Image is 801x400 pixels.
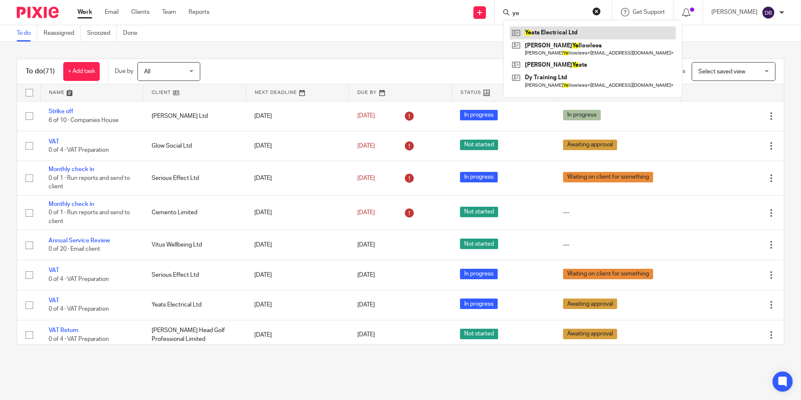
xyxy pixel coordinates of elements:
span: Waiting on client for something [563,172,653,182]
span: Awaiting approval [563,329,617,339]
a: Monthly check in [49,166,94,172]
a: Snoozed [87,25,117,42]
td: Glow Social Ltd [143,131,246,161]
td: [DATE] [246,260,349,290]
span: [DATE] [357,175,375,181]
p: [PERSON_NAME] [711,8,757,16]
a: VAT [49,298,59,304]
a: Team [162,8,176,16]
a: Work [78,8,92,16]
td: Serious Effect Ltd [143,161,246,195]
a: Monthly check in [49,201,94,207]
span: (71) [43,68,55,75]
span: 6 of 10 · Companies House [49,117,119,123]
div: --- [563,241,673,249]
td: [DATE] [246,131,349,161]
span: 0 of 4 · VAT Preparation [49,147,109,153]
span: 0 of 1 · Run reports and send to client [49,175,130,190]
span: Not started [460,329,498,339]
span: In progress [460,299,498,309]
span: [DATE] [357,332,375,338]
a: VAT [49,268,59,273]
img: Pixie [17,7,59,18]
span: [DATE] [357,113,375,119]
td: [DATE] [246,230,349,260]
span: Awaiting approval [563,140,617,150]
a: Reassigned [44,25,81,42]
span: 0 of 1 · Run reports and send to client [49,210,130,224]
button: Clear [592,7,601,16]
span: Select saved view [698,69,745,75]
span: In progress [460,269,498,279]
span: [DATE] [357,143,375,149]
a: Reports [189,8,209,16]
span: Waiting on client for something [563,269,653,279]
span: Not started [460,207,498,217]
td: Cemento Limited [143,195,246,230]
a: + Add task [63,62,100,81]
input: Search [512,10,587,18]
a: Clients [131,8,150,16]
span: All [144,69,150,75]
td: Yeats Electrical Ltd [143,290,246,320]
td: [DATE] [246,195,349,230]
td: [DATE] [246,101,349,131]
span: [DATE] [357,210,375,216]
td: [PERSON_NAME] Ltd [143,101,246,131]
td: Serious Effect Ltd [143,260,246,290]
h1: To do [26,67,55,76]
img: svg%3E [762,6,775,19]
span: In progress [460,110,498,120]
td: [DATE] [246,290,349,320]
span: Not started [460,239,498,249]
a: VAT Return [49,327,78,333]
span: 0 of 4 · VAT Preparation [49,306,109,312]
a: To do [17,25,37,42]
td: Vitus Wellbeing Ltd [143,230,246,260]
span: 0 of 4 · VAT Preparation [49,276,109,282]
td: [DATE] [246,320,349,350]
a: Strike off [49,109,73,114]
td: [PERSON_NAME] Head Golf Professional Limited [143,320,246,350]
span: Awaiting approval [563,299,617,309]
span: 0 of 4 · VAT Preparation [49,336,109,342]
span: [DATE] [357,242,375,248]
a: Email [105,8,119,16]
p: Due by [115,67,133,75]
span: 0 of 20 · Email client [49,247,100,252]
span: Get Support [633,9,665,15]
td: [DATE] [246,161,349,195]
span: [DATE] [357,272,375,278]
a: Annual Service Review [49,238,110,244]
span: Not started [460,140,498,150]
a: Done [123,25,144,42]
span: [DATE] [357,302,375,308]
span: In progress [563,110,601,120]
span: In progress [460,172,498,182]
div: --- [563,208,673,217]
a: VAT [49,139,59,145]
